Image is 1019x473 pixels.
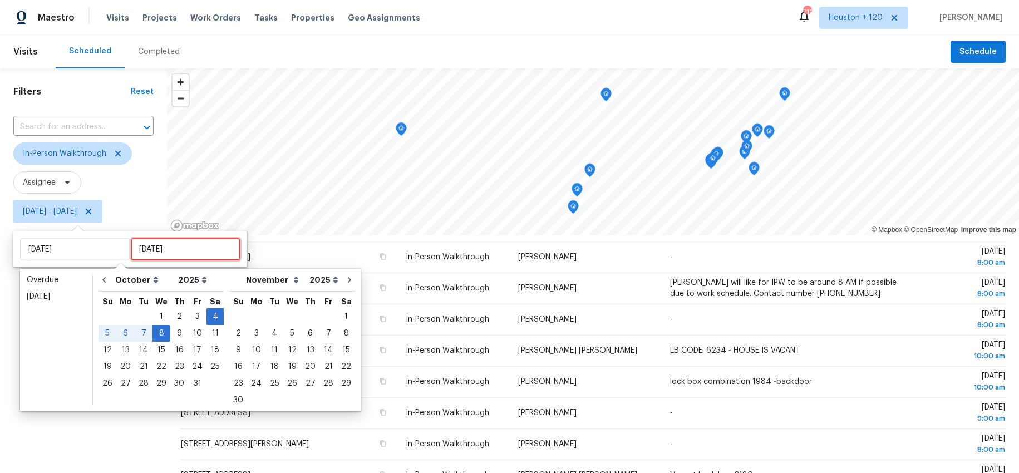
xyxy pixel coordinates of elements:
[337,342,355,358] div: Sat Nov 15 2025
[337,342,355,358] div: 15
[337,376,355,391] div: 29
[265,376,283,391] div: 25
[337,309,355,324] div: 1
[283,358,301,375] div: Wed Nov 19 2025
[27,274,86,285] div: Overdue
[301,342,319,358] div: Thu Nov 13 2025
[152,308,170,325] div: Wed Oct 01 2025
[283,375,301,392] div: Wed Nov 26 2025
[173,74,189,90] button: Zoom in
[247,326,265,341] div: 3
[206,359,224,375] div: 25
[194,298,201,306] abbr: Friday
[229,325,247,342] div: Sun Nov 02 2025
[670,253,673,261] span: -
[378,376,388,386] button: Copy Address
[139,120,155,135] button: Open
[206,342,224,358] div: 18
[918,351,1005,362] div: 10:00 am
[918,310,1005,331] span: [DATE]
[670,409,673,417] span: -
[291,12,334,23] span: Properties
[918,403,1005,424] span: [DATE]
[319,342,337,358] div: Fri Nov 14 2025
[918,319,1005,331] div: 8:00 am
[378,314,388,324] button: Copy Address
[112,272,175,288] select: Month
[337,308,355,325] div: Sat Nov 01 2025
[181,440,309,448] span: [STREET_ADDRESS][PERSON_NAME]
[247,342,265,358] div: Mon Nov 10 2025
[670,279,897,298] span: [PERSON_NAME] will like for IPW to be around 8 AM if possible due to work schedule. Contact numbe...
[188,359,206,375] div: 24
[752,124,763,141] div: Map marker
[167,68,1019,235] canvas: Map
[600,88,612,105] div: Map marker
[959,45,997,59] span: Schedule
[152,359,170,375] div: 22
[269,298,279,306] abbr: Tuesday
[229,342,247,358] div: Sun Nov 09 2025
[188,358,206,375] div: Fri Oct 24 2025
[23,177,56,188] span: Assignee
[135,342,152,358] div: Tue Oct 14 2025
[152,342,170,358] div: 15
[319,358,337,375] div: Fri Nov 21 2025
[319,375,337,392] div: Fri Nov 28 2025
[170,342,188,358] div: 16
[406,440,489,448] span: In-Person Walkthrough
[918,382,1005,393] div: 10:00 am
[670,440,673,448] span: -
[99,325,116,342] div: Sun Oct 05 2025
[229,392,247,408] div: 30
[935,12,1002,23] span: [PERSON_NAME]
[518,409,577,417] span: [PERSON_NAME]
[305,298,316,306] abbr: Thursday
[341,269,358,291] button: Go to next month
[250,298,263,306] abbr: Monday
[206,308,224,325] div: Sat Oct 04 2025
[670,347,800,354] span: LB CODE: 6234 - HOUSE IS VACANT
[229,359,247,375] div: 16
[120,298,132,306] abbr: Monday
[741,130,752,147] div: Map marker
[301,326,319,341] div: 6
[131,238,240,260] input: Sat, Oct 03
[918,413,1005,424] div: 9:00 am
[20,238,130,260] input: Start date
[961,226,1016,234] a: Improve this map
[319,376,337,391] div: 28
[265,375,283,392] div: Tue Nov 25 2025
[319,342,337,358] div: 14
[27,291,86,302] div: [DATE]
[170,359,188,375] div: 23
[951,41,1006,63] button: Schedule
[337,358,355,375] div: Sat Nov 22 2025
[247,358,265,375] div: Mon Nov 17 2025
[918,444,1005,455] div: 8:00 am
[872,226,902,234] a: Mapbox
[283,342,301,358] div: 12
[229,376,247,391] div: 23
[247,375,265,392] div: Mon Nov 24 2025
[135,358,152,375] div: Tue Oct 21 2025
[406,316,489,323] span: In-Person Walkthrough
[116,358,135,375] div: Mon Oct 20 2025
[206,326,224,341] div: 11
[572,183,583,200] div: Map marker
[135,375,152,392] div: Tue Oct 28 2025
[518,284,577,292] span: [PERSON_NAME]
[337,325,355,342] div: Sat Nov 08 2025
[229,326,247,341] div: 2
[229,358,247,375] div: Sun Nov 16 2025
[23,206,77,217] span: [DATE] - [DATE]
[142,12,177,23] span: Projects
[174,298,185,306] abbr: Thursday
[764,125,775,142] div: Map marker
[188,342,206,358] div: Fri Oct 17 2025
[170,309,188,324] div: 2
[283,342,301,358] div: Wed Nov 12 2025
[188,375,206,392] div: Fri Oct 31 2025
[283,326,301,341] div: 5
